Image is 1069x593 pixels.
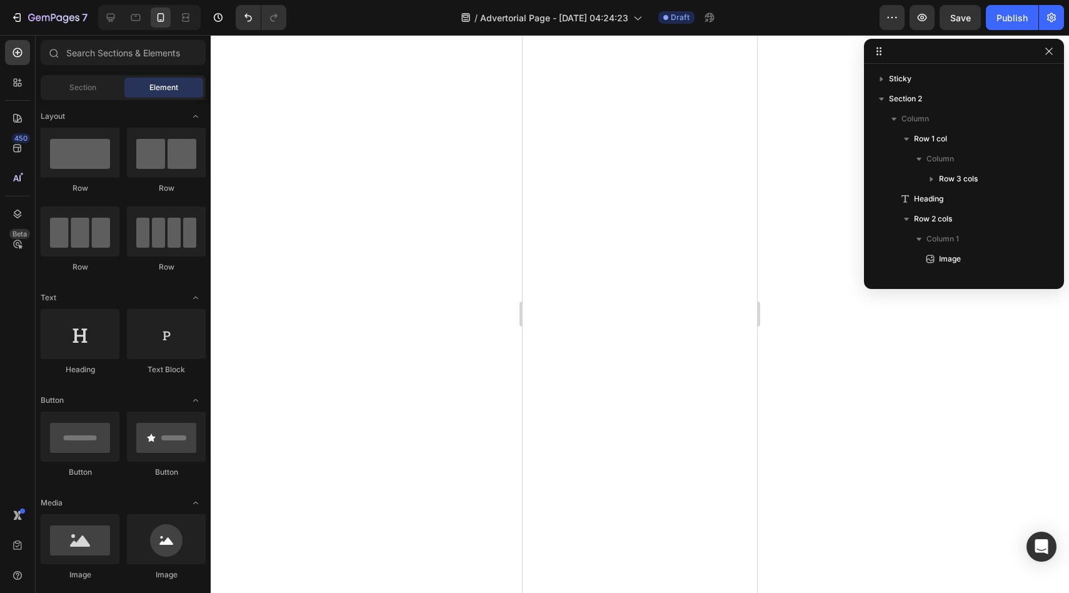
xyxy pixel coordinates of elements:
span: Column [901,113,929,125]
iframe: Design area [523,35,757,593]
span: Advertorial Page - [DATE] 04:24:23 [480,11,628,24]
span: Element [149,82,178,93]
span: Button [41,395,64,406]
span: Toggle open [186,493,206,513]
div: Heading [41,364,119,375]
button: Publish [986,5,1038,30]
div: Text Block [127,364,206,375]
div: Image [127,569,206,580]
span: Column 1 [926,233,959,245]
span: Section [69,82,96,93]
span: Draft [671,12,690,23]
div: Button [41,467,119,478]
span: Save [950,13,971,23]
span: / [474,11,478,24]
span: Row 2 cols [914,213,952,225]
div: Beta [9,229,30,239]
div: Publish [996,11,1028,24]
span: Media [41,497,63,509]
button: 7 [5,5,93,30]
span: Layout [41,111,65,122]
span: Row 1 col [914,133,947,145]
button: Save [940,5,981,30]
div: Button [127,467,206,478]
p: 7 [82,10,88,25]
span: Sticky [889,73,911,85]
span: Toggle open [186,106,206,126]
span: Image [939,253,961,265]
input: Search Sections & Elements [41,40,206,65]
div: Row [41,261,119,273]
span: Toggle open [186,390,206,410]
span: Column 2 [926,273,960,285]
span: Toggle open [186,288,206,308]
div: Row [41,183,119,194]
div: Open Intercom Messenger [1026,532,1056,562]
span: Column [926,153,954,165]
span: Section 2 [889,93,922,105]
span: Row 3 cols [939,173,978,185]
div: Image [41,569,119,580]
span: Text [41,292,56,303]
div: Undo/Redo [236,5,286,30]
div: 450 [12,133,30,143]
span: Heading [914,193,943,205]
div: Row [127,183,206,194]
div: Row [127,261,206,273]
